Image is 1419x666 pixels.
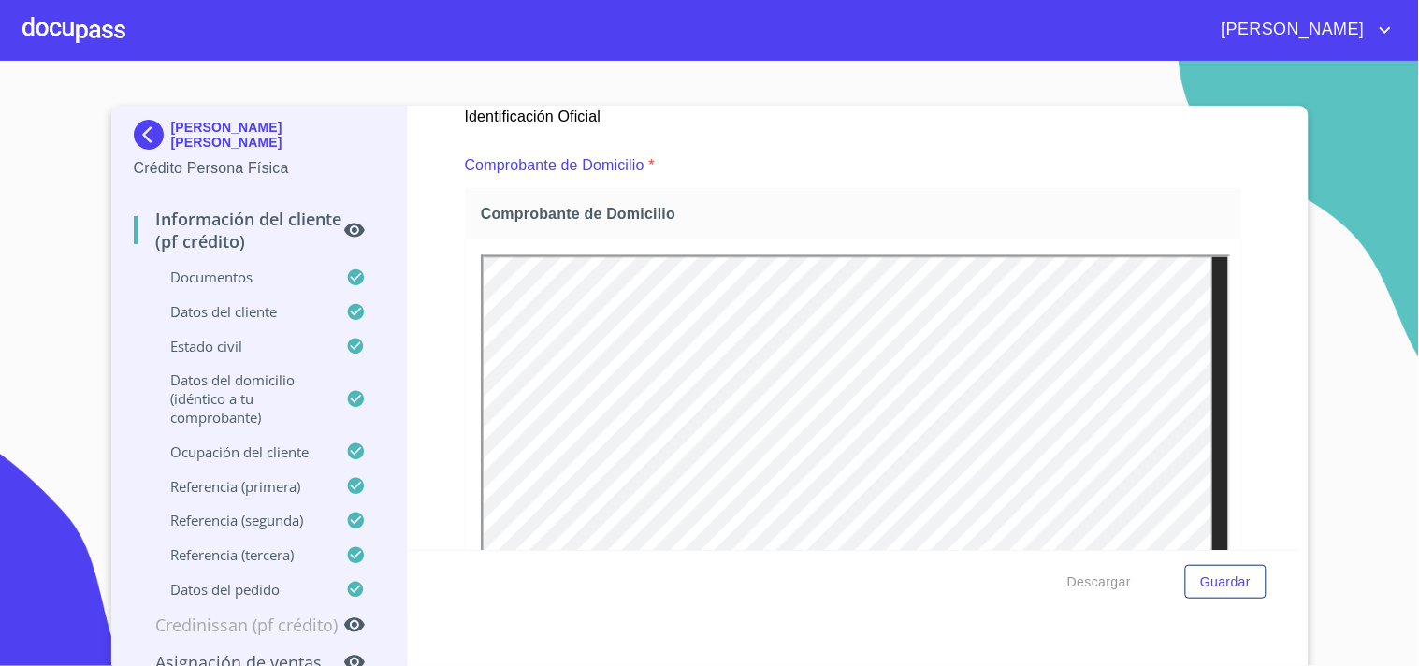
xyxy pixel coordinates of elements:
[134,337,347,355] p: Estado Civil
[1067,571,1131,594] span: Descargar
[171,120,385,150] p: [PERSON_NAME] [PERSON_NAME]
[134,268,347,286] p: Documentos
[134,614,344,636] p: Credinissan (PF crédito)
[134,477,347,496] p: Referencia (primera)
[465,98,643,128] p: Identificación Oficial
[1208,15,1397,45] button: account of current user
[134,442,347,461] p: Ocupación del Cliente
[134,120,385,157] div: [PERSON_NAME] [PERSON_NAME]
[134,120,171,150] img: Docupass spot blue
[134,370,347,427] p: Datos del domicilio (idéntico a tu comprobante)
[481,204,1234,224] span: Comprobante de Domicilio
[465,154,644,177] p: Comprobante de Domicilio
[134,580,347,599] p: Datos del pedido
[1200,571,1251,594] span: Guardar
[134,302,347,321] p: Datos del cliente
[1208,15,1374,45] span: [PERSON_NAME]
[134,511,347,529] p: Referencia (segunda)
[1185,565,1266,600] button: Guardar
[134,545,347,564] p: Referencia (tercera)
[1060,565,1138,600] button: Descargar
[134,208,344,253] p: Información del cliente (PF crédito)
[134,157,385,180] p: Crédito Persona Física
